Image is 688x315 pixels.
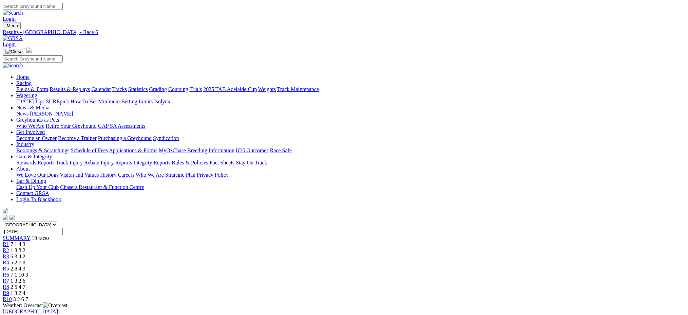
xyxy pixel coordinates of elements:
a: Track Maintenance [277,86,319,92]
button: Toggle navigation [3,22,21,29]
div: News & Media [16,111,685,117]
a: Schedule of Fees [71,147,108,153]
a: R1 [3,241,9,247]
a: Grading [149,86,167,92]
a: Get Involved [16,129,45,135]
a: Bookings & Scratchings [16,147,69,153]
span: 7 1 10 3 [11,272,28,278]
span: 1 3 8 2 [11,247,25,253]
div: Industry [16,147,685,154]
a: Calendar [91,86,111,92]
a: Greyhounds as Pets [16,117,59,123]
span: 1 3 2 4 [11,290,25,296]
a: GAP SA Assessments [98,123,146,129]
a: [PERSON_NAME] [30,111,73,117]
input: Search [3,55,63,63]
a: Who We Are [136,172,164,178]
button: Toggle navigation [3,48,25,55]
a: Login [3,16,16,22]
span: 7 1 4 3 [11,241,25,247]
a: Race Safe [270,147,291,153]
img: Overcast [43,302,68,309]
a: Strategic Plan [165,172,195,178]
span: 6 3 4 2 [11,253,25,259]
a: Home [16,74,30,80]
img: Search [3,10,23,16]
span: R2 [3,247,9,253]
a: Industry [16,141,34,147]
img: twitter.svg [9,215,15,220]
a: ICG Outcomes [236,147,268,153]
a: Trials [189,86,202,92]
a: Breeding Information [187,147,234,153]
img: Close [5,49,22,54]
a: Retire Your Greyhound [46,123,97,129]
a: MyOzChase [159,147,186,153]
a: Vision and Values [60,172,99,178]
img: facebook.svg [3,215,8,220]
div: Racing [16,86,685,92]
a: Results - [GEOGRAPHIC_DATA] - Race 6 [3,29,685,35]
span: 5 2 7 8 [11,260,25,265]
a: Become an Owner [16,135,57,141]
a: SUREpick [46,99,69,104]
div: Get Involved [16,135,685,141]
a: Privacy Policy [197,172,229,178]
img: logo-grsa-white.png [26,48,32,53]
span: R6 [3,272,9,278]
span: Weather: Overcast [3,302,68,308]
a: SUMMARY [3,235,30,241]
a: Syndication [153,135,179,141]
a: R7 [3,278,9,284]
a: [GEOGRAPHIC_DATA] [3,309,58,314]
a: Coursing [168,86,188,92]
a: Racing [16,80,32,86]
a: Wagering [16,92,37,98]
a: Applications & Forms [109,147,157,153]
a: R5 [3,266,9,272]
input: Search [3,3,63,10]
a: Tracks [112,86,127,92]
a: Become a Trainer [58,135,97,141]
a: Care & Integrity [16,154,52,159]
a: Isolynx [154,99,170,104]
span: 2 8 4 3 [11,266,25,272]
a: News & Media [16,105,50,110]
a: Cash Up Your Club [16,184,59,190]
a: [DATE] Tips [16,99,44,104]
a: Careers [118,172,134,178]
a: Results & Replays [50,86,90,92]
div: Bar & Dining [16,184,685,190]
a: Stay On Track [236,160,267,165]
a: Minimum Betting Limits [98,99,153,104]
a: Bar & Dining [16,178,46,184]
a: Who We Are [16,123,44,129]
div: Wagering [16,99,685,105]
a: Login To Blackbook [16,196,61,202]
a: Statistics [128,86,148,92]
span: 1 3 2 6 [11,278,25,284]
a: Purchasing a Greyhound [98,135,152,141]
a: R4 [3,260,9,265]
span: R8 [3,284,9,290]
a: News [16,111,28,117]
span: Menu [7,23,18,28]
a: R3 [3,253,9,259]
span: 3 2 6 7 [13,296,28,302]
a: Fact Sheets [210,160,234,165]
img: GRSA [3,35,23,41]
a: Login [3,41,16,47]
a: Chasers Restaurant & Function Centre [60,184,144,190]
a: R9 [3,290,9,296]
a: History [100,172,116,178]
a: R10 [3,296,12,302]
img: Search [3,63,23,69]
span: 2 5 4 7 [11,284,25,290]
a: About [16,166,30,172]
